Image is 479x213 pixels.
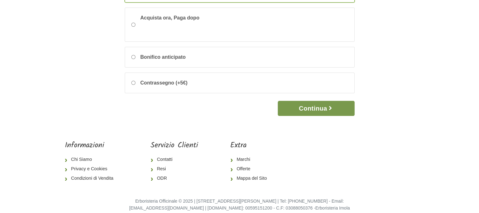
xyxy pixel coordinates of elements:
[131,81,135,85] input: Contrassegno (+5€)
[151,174,198,183] a: ODR
[65,155,118,164] a: Chi Siamo
[230,155,272,164] a: Marchi
[131,23,135,27] input: Acquista ora, Paga dopo
[65,141,118,150] h5: Informazioni
[151,155,198,164] a: Contatti
[140,79,188,87] span: Contrassegno (+5€)
[131,55,135,59] input: Bonifico anticipato
[151,164,198,174] a: Resi
[151,141,198,150] h5: Servizio Clienti
[129,199,350,210] small: Erboristeria Officinale © 2025 | [STREET_ADDRESS][PERSON_NAME] | Tel: [PHONE_NUMBER] - Email: [EM...
[230,141,272,150] h5: Extra
[65,174,118,183] a: Condizioni di Vendita
[278,101,354,116] button: Continua
[140,22,235,33] iframe: PayPal Message 1
[230,174,272,183] a: Mappa del Sito
[140,53,186,61] span: Bonifico anticipato
[230,164,272,174] a: Offerte
[140,14,235,35] span: Acquista ora, Paga dopo
[304,141,414,163] iframe: fb:page Facebook Social Plugin
[315,205,350,210] a: Erboristeria Imola
[65,164,118,174] a: Privacy e Cookies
